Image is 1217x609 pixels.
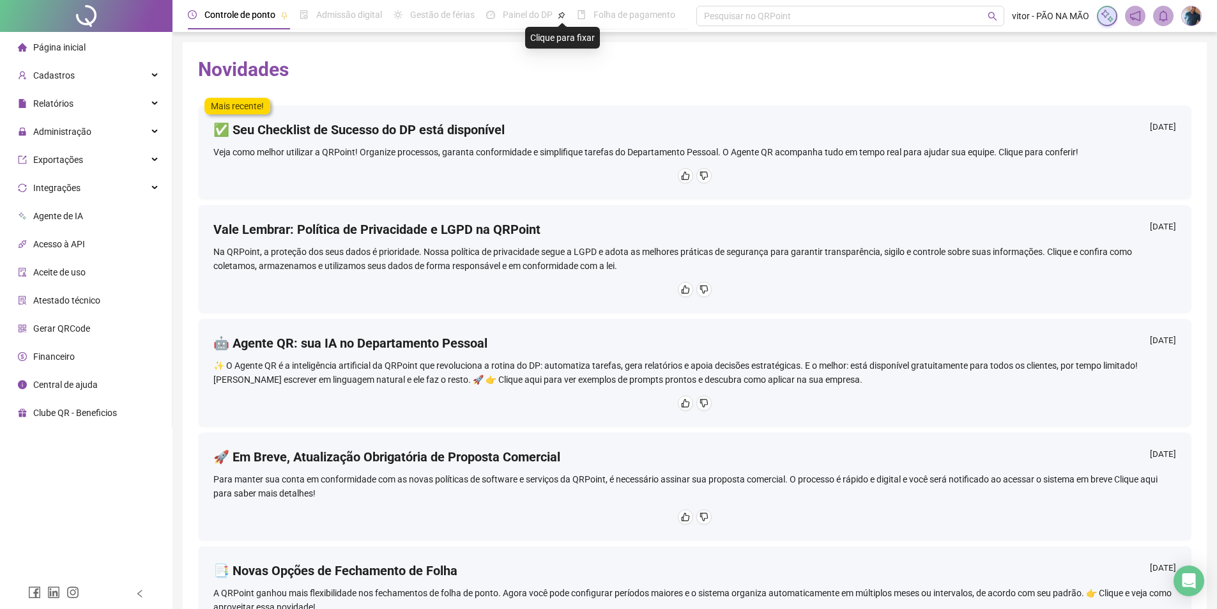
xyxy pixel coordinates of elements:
span: like [681,513,690,521]
span: solution [18,296,27,305]
span: notification [1129,10,1141,22]
span: Administração [33,127,91,137]
span: Agente de IA [33,211,83,221]
span: Relatórios [33,98,73,109]
div: [DATE] [1150,562,1176,578]
img: sparkle-icon.fc2bf0ac1784a2077858766a79e2daf3.svg [1100,9,1114,23]
span: dollar [18,352,27,361]
h4: 🤖 Agente QR: sua IA no Departamento Pessoal [213,334,487,352]
span: Aceite de uso [33,267,86,277]
h2: Novidades [198,58,1191,82]
span: dashboard [486,10,495,19]
span: vitor - PÃO NA MÃO [1012,9,1089,23]
span: clock-circle [188,10,197,19]
div: Veja como melhor utilizar a QRPoint! Organize processos, garanta conformidade e simplifique taref... [213,145,1176,159]
h4: ✅ Seu Checklist de Sucesso do DP está disponível [213,121,505,139]
span: info-circle [18,380,27,389]
span: book [577,10,586,19]
div: [DATE] [1150,448,1176,464]
div: Clique para fixar [525,27,600,49]
h4: Vale Lembrar: Política de Privacidade e LGPD na QRPoint [213,220,540,238]
span: dislike [700,399,708,408]
span: file [18,99,27,108]
span: Integrações [33,183,80,193]
span: qrcode [18,324,27,333]
span: pushpin [558,12,565,19]
span: dislike [700,285,708,294]
span: Gestão de férias [410,10,475,20]
h4: 📑 Novas Opções de Fechamento de Folha [213,562,457,580]
img: 82039 [1182,6,1201,26]
span: linkedin [47,586,60,599]
span: home [18,43,27,52]
span: Painel do DP [503,10,553,20]
span: Controle de ponto [204,10,275,20]
div: Open Intercom Messenger [1174,566,1204,596]
span: sun [394,10,402,19]
span: Página inicial [33,42,86,52]
span: dislike [700,171,708,180]
span: Cadastros [33,70,75,81]
span: lock [18,127,27,136]
span: Acesso à API [33,239,85,249]
span: like [681,399,690,408]
div: [DATE] [1150,334,1176,350]
span: left [135,589,144,598]
span: Clube QR - Beneficios [33,408,117,418]
span: export [18,155,27,164]
label: Mais recente! [204,98,270,114]
div: [DATE] [1150,121,1176,137]
span: facebook [28,586,41,599]
span: sync [18,183,27,192]
span: api [18,240,27,249]
span: user-add [18,71,27,80]
span: Folha de pagamento [593,10,675,20]
span: instagram [66,586,79,599]
span: Gerar QRCode [33,323,90,334]
span: Admissão digital [316,10,382,20]
span: bell [1158,10,1169,22]
span: pushpin [280,12,288,19]
span: audit [18,268,27,277]
span: like [681,285,690,294]
span: like [681,171,690,180]
span: search [988,12,997,21]
span: Central de ajuda [33,380,98,390]
span: gift [18,408,27,417]
span: Atestado técnico [33,295,100,305]
span: file-done [300,10,309,19]
div: Para manter sua conta em conformidade com as novas políticas de software e serviços da QRPoint, é... [213,472,1176,500]
div: ✨ O Agente QR é a inteligência artificial da QRPoint que revoluciona a rotina do DP: automatiza t... [213,358,1176,387]
span: Exportações [33,155,83,165]
span: Financeiro [33,351,75,362]
h4: 🚀 Em Breve, Atualização Obrigatória de Proposta Comercial [213,448,560,466]
span: dislike [700,513,708,521]
div: Na QRPoint, a proteção dos seus dados é prioridade. Nossa política de privacidade segue a LGPD e ... [213,245,1176,273]
div: [DATE] [1150,220,1176,236]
